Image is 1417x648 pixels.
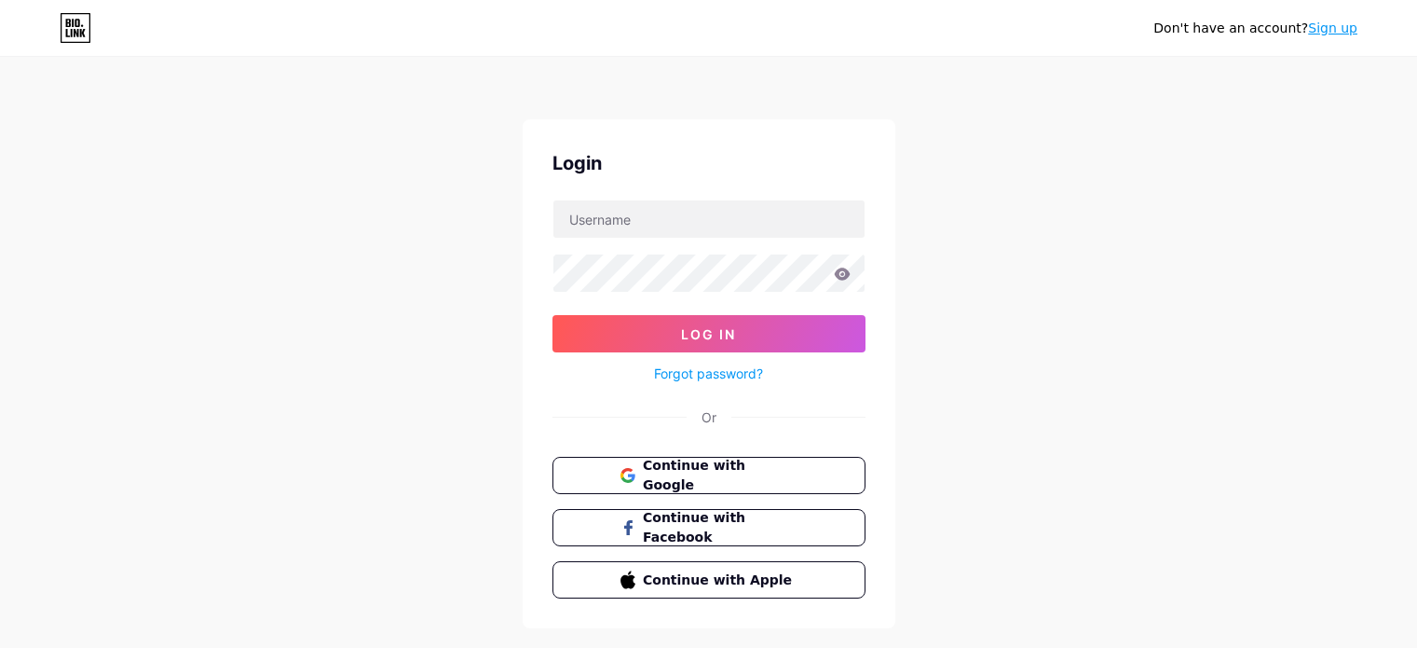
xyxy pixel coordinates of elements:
[681,326,736,342] span: Log In
[643,508,797,547] span: Continue with Facebook
[1308,21,1357,35] a: Sign up
[552,149,865,177] div: Login
[552,561,865,599] button: Continue with Apple
[702,407,716,427] div: Or
[643,456,797,495] span: Continue with Google
[552,457,865,494] button: Continue with Google
[553,200,865,238] input: Username
[643,571,797,590] span: Continue with Apple
[654,364,763,383] a: Forgot password?
[552,509,865,546] button: Continue with Facebook
[1153,19,1357,38] div: Don't have an account?
[552,315,865,352] button: Log In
